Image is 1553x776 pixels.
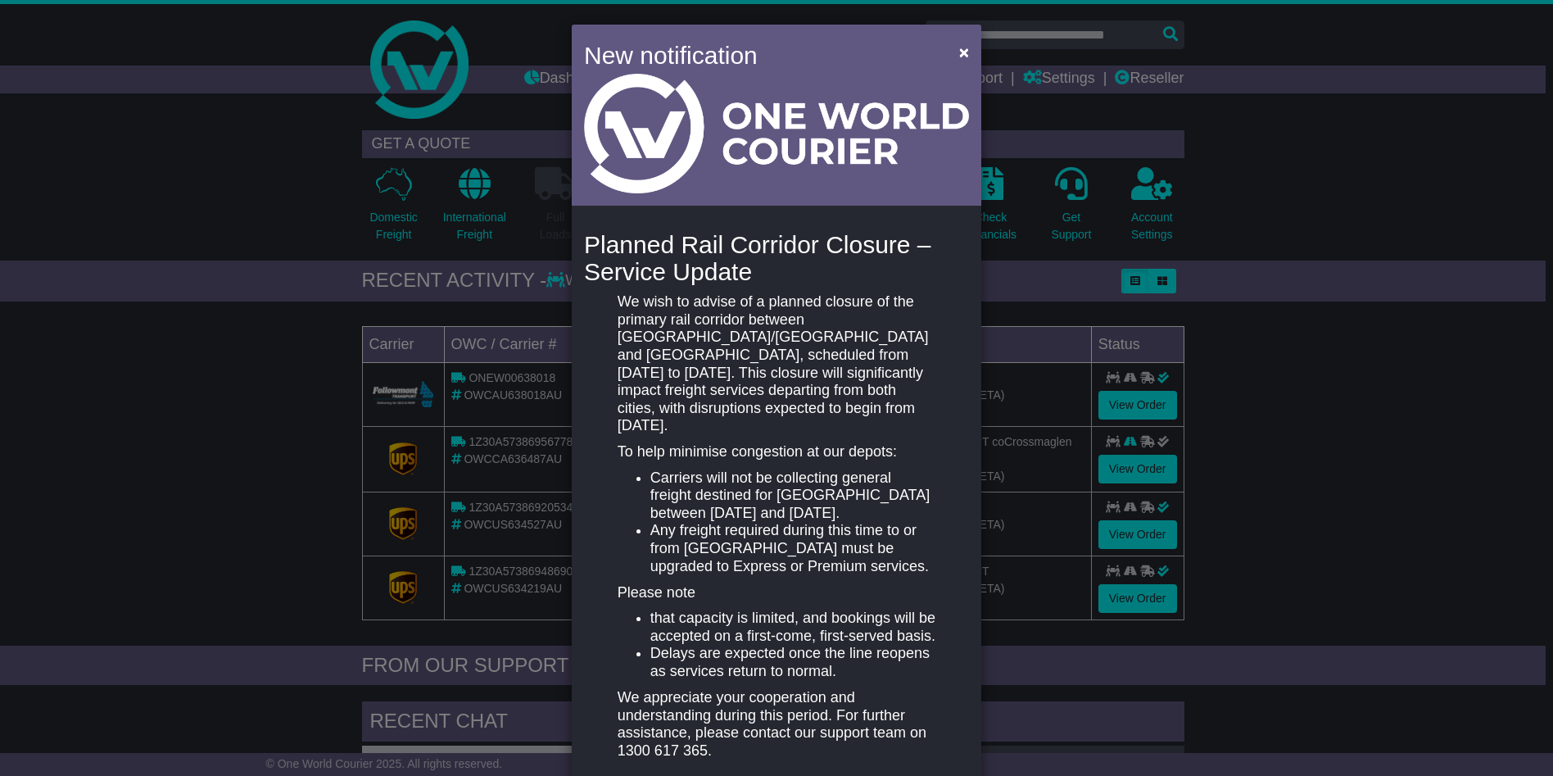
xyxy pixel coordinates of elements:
button: Close [951,35,977,69]
p: We wish to advise of a planned closure of the primary rail corridor between [GEOGRAPHIC_DATA]/[GE... [618,293,935,435]
li: Any freight required during this time to or from [GEOGRAPHIC_DATA] must be upgraded to Express or... [650,522,935,575]
li: Delays are expected once the line reopens as services return to normal. [650,645,935,680]
span: × [959,43,969,61]
p: To help minimise congestion at our depots: [618,443,935,461]
h4: Planned Rail Corridor Closure – Service Update [584,231,969,285]
li: Carriers will not be collecting general freight destined for [GEOGRAPHIC_DATA] between [DATE] and... [650,470,935,523]
li: that capacity is limited, and bookings will be accepted on a first-come, first-served basis. [650,610,935,645]
h4: New notification [584,37,935,74]
p: Please note [618,584,935,602]
img: Light [584,74,969,193]
p: We appreciate your cooperation and understanding during this period. For further assistance, plea... [618,689,935,760]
